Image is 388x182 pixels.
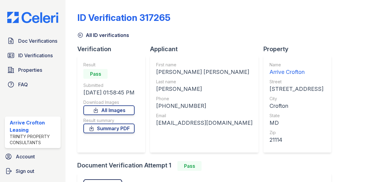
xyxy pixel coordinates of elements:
[77,31,129,39] a: All ID verifications
[77,45,150,53] div: Verification
[156,102,253,110] div: [PHONE_NUMBER]
[156,68,253,76] div: [PERSON_NAME] [PERSON_NAME]
[18,81,28,88] span: FAQ
[263,45,336,53] div: Property
[269,62,323,76] a: Name Arrive Crofton
[83,88,135,97] div: [DATE] 01:58:45 PM
[2,151,63,163] a: Account
[269,79,323,85] div: Street
[269,85,323,93] div: [STREET_ADDRESS]
[83,82,135,88] div: Submitted
[269,119,323,127] div: MD
[83,117,135,124] div: Result summary
[16,153,35,160] span: Account
[269,130,323,136] div: Zip
[177,161,202,171] div: Pass
[269,62,323,68] div: Name
[150,45,263,53] div: Applicant
[77,12,170,23] div: ID Verification 317265
[16,167,34,175] span: Sign out
[156,79,253,85] div: Last name
[77,161,336,171] div: Document Verification Attempt 1
[83,99,135,105] div: Download Images
[269,68,323,76] div: Arrive Crofton
[83,105,135,115] a: All Images
[18,37,57,45] span: Doc Verifications
[18,52,53,59] span: ID Verifications
[156,113,253,119] div: Email
[10,119,58,134] div: Arrive Crofton Leasing
[10,134,58,146] div: Trinity Property Consultants
[2,165,63,177] a: Sign out
[83,124,135,133] a: Summary PDF
[83,62,135,68] div: Result
[5,35,61,47] a: Doc Verifications
[363,158,382,176] iframe: chat widget
[156,96,253,102] div: Phone
[5,64,61,76] a: Properties
[269,102,323,110] div: Crofton
[269,136,323,144] div: 21114
[83,69,108,79] div: Pass
[18,66,42,74] span: Properties
[5,49,61,61] a: ID Verifications
[269,96,323,102] div: City
[156,62,253,68] div: First name
[156,85,253,93] div: [PERSON_NAME]
[2,12,63,23] img: CE_Logo_Blue-a8612792a0a2168367f1c8372b55b34899dd931a85d93a1a3d3e32e68fde9ad4.png
[269,113,323,119] div: State
[156,119,253,127] div: [EMAIL_ADDRESS][DOMAIN_NAME]
[5,78,61,91] a: FAQ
